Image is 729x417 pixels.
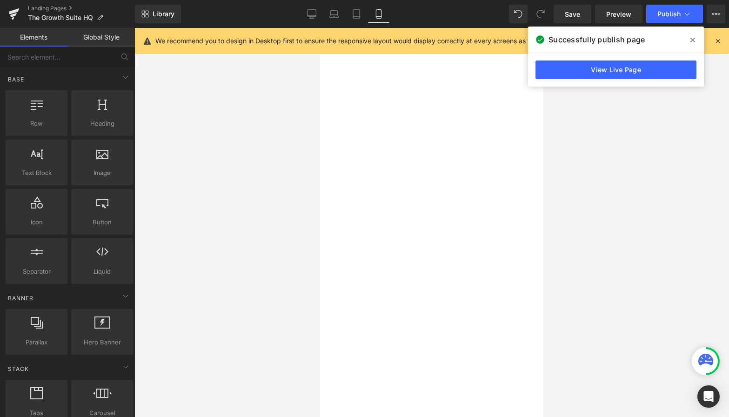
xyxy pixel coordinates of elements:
span: Hero Banner [74,337,130,347]
div: Open Intercom Messenger [697,385,720,408]
button: Publish [646,5,703,23]
span: Successfully publish page [548,34,645,45]
a: Landing Pages [28,5,135,12]
span: Separator [8,267,65,276]
span: Library [153,10,174,18]
span: Banner [7,294,34,303]
button: Redo [531,5,550,23]
button: More [707,5,725,23]
span: Publish [657,10,681,18]
span: The Growth Suite HQ [28,14,93,21]
span: Liquid [74,267,130,276]
a: New Library [135,5,181,23]
span: Image [74,168,130,178]
a: Desktop [301,5,323,23]
span: Stack [7,364,30,373]
span: Parallax [8,337,65,347]
a: Laptop [323,5,345,23]
a: Preview [595,5,642,23]
a: Global Style [67,28,135,47]
span: Preview [606,9,631,19]
a: View Live Page [535,61,696,79]
span: Text Block [8,168,65,178]
a: Mobile [368,5,390,23]
p: We recommend you to design in Desktop first to ensure the responsive layout would display correct... [155,36,581,46]
span: Icon [8,217,65,227]
span: Button [74,217,130,227]
span: Base [7,75,25,84]
span: Row [8,119,65,128]
span: Heading [74,119,130,128]
span: Save [565,9,580,19]
a: Tablet [345,5,368,23]
button: Undo [509,5,528,23]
